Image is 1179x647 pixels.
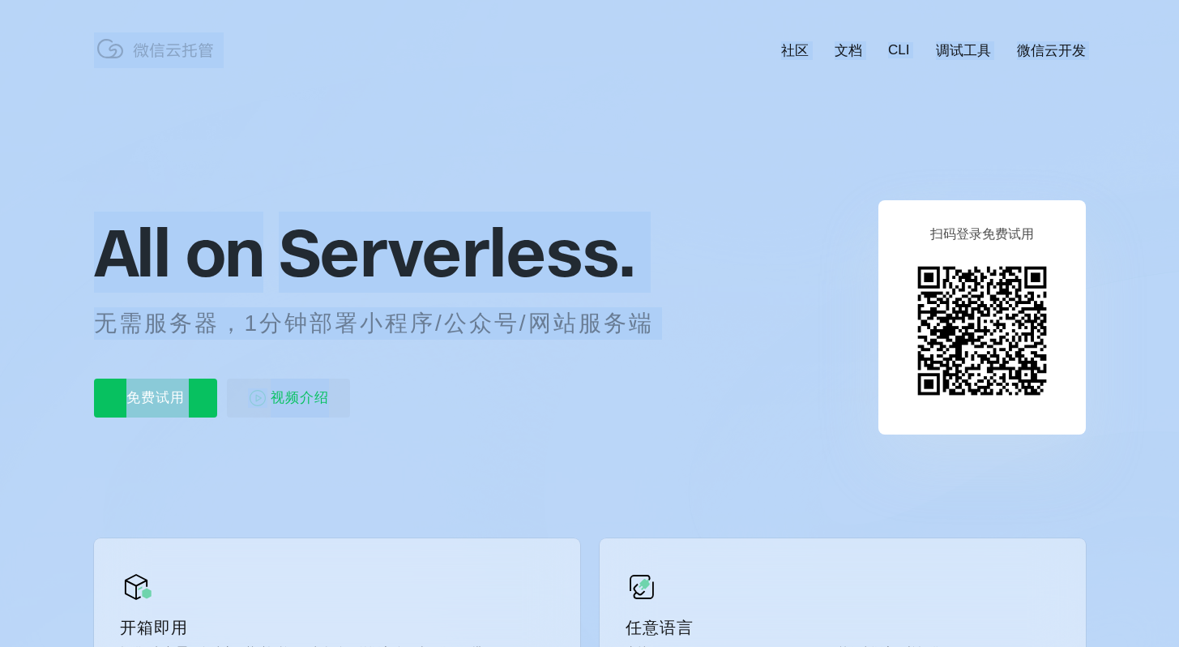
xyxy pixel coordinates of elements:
[94,307,684,340] p: 无需服务器，1分钟部署小程序/公众号/网站服务端
[835,41,862,60] a: 文档
[94,54,224,67] a: 微信云托管
[1017,41,1086,60] a: 微信云开发
[888,42,909,58] a: CLI
[94,212,263,293] span: All on
[120,616,554,639] p: 开箱即用
[781,41,809,60] a: 社区
[930,226,1034,243] p: 扫码登录免费试用
[936,41,991,60] a: 调试工具
[626,616,1060,639] p: 任意语言
[279,212,634,293] span: Serverless.
[94,379,217,418] p: 免费试用
[271,379,329,418] span: 视频介绍
[248,388,267,408] img: video_play.svg
[94,32,224,65] img: 微信云托管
